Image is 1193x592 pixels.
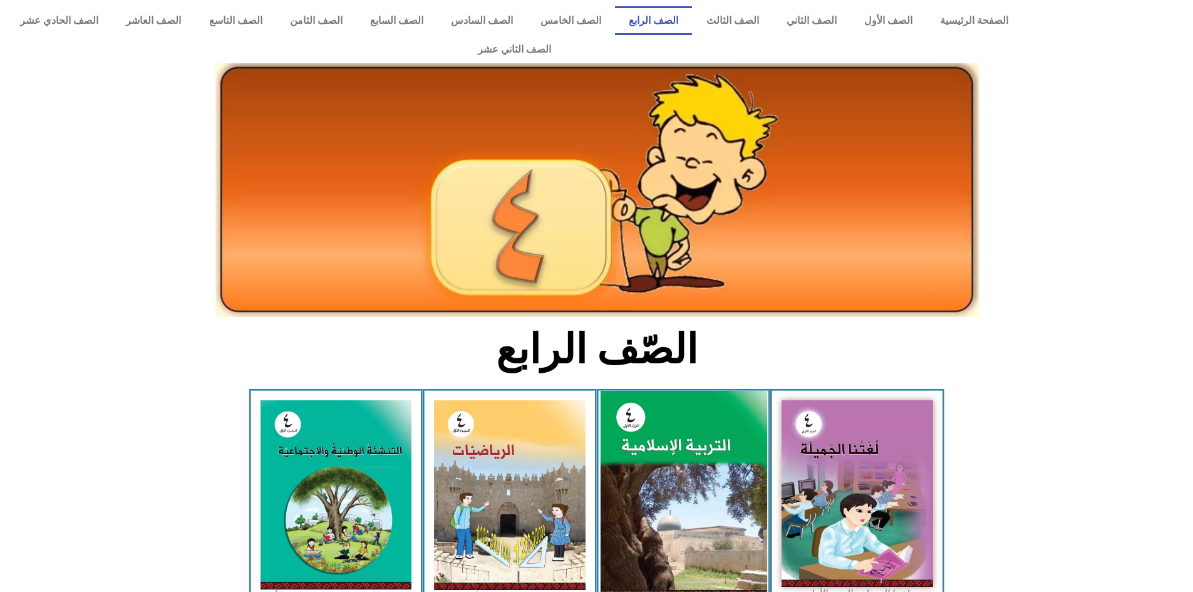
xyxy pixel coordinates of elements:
a: الصف الثامن [276,6,356,35]
a: الصف السابع [356,6,437,35]
a: الصف الحادي عشر [6,6,112,35]
a: الصف الثالث [692,6,772,35]
a: الصف الخامس [527,6,615,35]
a: الصفحة الرئيسية [926,6,1022,35]
a: الصف الرابع [615,6,692,35]
a: الصف الثاني عشر [6,35,1022,64]
h2: الصّف الرابع [390,325,803,374]
a: الصف السادس [437,6,527,35]
a: الصف العاشر [112,6,195,35]
a: الصف التاسع [195,6,276,35]
a: الصف الأول [850,6,926,35]
a: الصف الثاني [773,6,850,35]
